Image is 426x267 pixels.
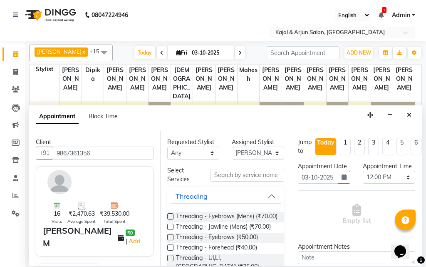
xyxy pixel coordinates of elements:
[354,138,365,155] li: 2
[371,65,393,93] span: [PERSON_NAME]
[161,166,204,184] div: Select Services
[171,65,193,102] span: [DEMOGRAPHIC_DATA]
[52,218,62,225] span: Visits
[211,169,285,182] input: Search by service name
[347,50,371,56] span: ADD NEW
[30,65,59,74] div: Stylist
[149,65,170,93] span: [PERSON_NAME]
[176,243,257,254] span: Threading - Forehead (₹40.00)
[53,147,154,160] input: Search by Name/Mobile/Email/Code
[176,222,271,233] span: Threading - Jawline (Mens) (₹70.00)
[82,48,85,55] a: x
[189,47,231,59] input: 2025-10-03
[282,65,304,93] span: [PERSON_NAME]
[327,65,348,93] span: [PERSON_NAME]
[267,46,339,59] input: Search Appointment
[174,50,189,56] span: Fri
[104,218,126,225] span: Total Spent
[298,162,350,171] div: Appointment Date
[176,212,277,222] span: Threading - Eyebrows (Mens) (₹70.00)
[363,162,415,171] div: Appointment Time
[43,225,118,250] div: [PERSON_NAME] M
[82,65,104,84] span: Dipika
[176,191,208,201] div: Threading
[176,233,258,243] span: Threading - Eyebrows (₹50.00)
[298,242,415,251] div: Appointment Notes
[317,138,334,147] div: Today
[54,210,60,218] span: 16
[126,236,142,246] span: |
[260,65,281,93] span: [PERSON_NAME]
[126,230,134,236] span: ₹0
[171,189,281,204] button: Threading
[89,48,106,55] span: +15
[392,11,410,20] span: Admin
[411,138,421,155] li: 6
[349,65,370,93] span: [PERSON_NAME]
[104,65,126,93] span: [PERSON_NAME]
[60,65,82,93] span: [PERSON_NAME]
[382,7,386,13] span: 1
[127,236,142,246] a: Add
[343,204,371,225] span: Empty list
[238,65,259,84] span: Mahesh
[126,65,148,93] span: [PERSON_NAME]
[391,234,418,259] iframe: chat widget
[21,3,78,27] img: logo
[67,218,96,225] span: Average Spent
[36,109,79,124] span: Appointment
[344,47,373,59] button: ADD NEW
[379,11,384,19] a: 1
[396,138,407,155] li: 5
[92,3,128,27] b: 08047224946
[69,210,95,218] span: ₹2,470.63
[304,65,326,93] span: [PERSON_NAME]
[167,138,220,147] div: Requested Stylist
[298,171,338,184] input: yyyy-mm-dd
[100,210,129,218] span: ₹39,530.00
[37,48,82,55] span: [PERSON_NAME]
[368,138,379,155] li: 3
[36,147,53,160] button: +91
[215,65,237,93] span: [PERSON_NAME]
[47,170,72,194] img: avatar
[36,138,154,147] div: Client
[340,138,351,155] li: 1
[134,46,155,59] span: Today
[298,138,312,155] div: Jump to
[89,112,118,120] span: Block Time
[382,138,393,155] li: 4
[393,65,415,93] span: [PERSON_NAME]
[232,138,284,147] div: Assigned Stylist
[193,65,215,93] span: [PERSON_NAME]
[403,109,415,122] button: Close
